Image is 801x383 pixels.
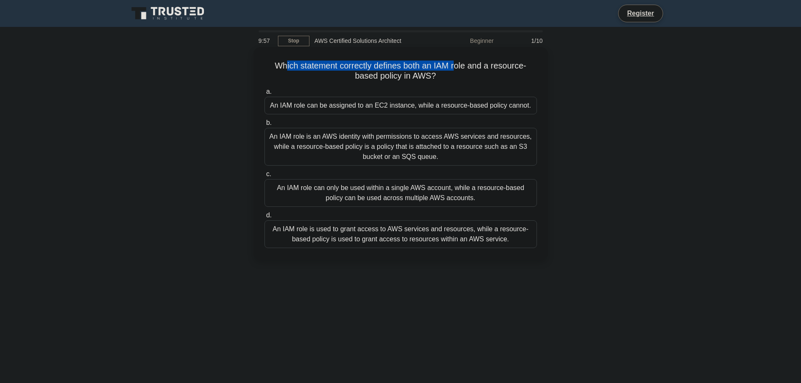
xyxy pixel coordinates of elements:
[264,97,537,114] div: An IAM role can be assigned to an EC2 instance, while a resource-based policy cannot.
[264,61,538,82] h5: Which statement correctly defines both an IAM role and a resource-based policy in AWS?
[499,32,548,49] div: 1/10
[622,8,659,18] a: Register
[264,128,537,166] div: An IAM role is an AWS identity with permissions to access AWS services and resources, while a res...
[266,119,272,126] span: b.
[264,220,537,248] div: An IAM role is used to grant access to AWS services and resources, while a resource-based policy ...
[254,32,278,49] div: 9:57
[266,211,272,219] span: d.
[264,179,537,207] div: An IAM role can only be used within a single AWS account, while a resource-based policy can be us...
[266,88,272,95] span: a.
[266,170,271,177] span: c.
[309,32,425,49] div: AWS Certified Solutions Architect
[425,32,499,49] div: Beginner
[278,36,309,46] a: Stop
